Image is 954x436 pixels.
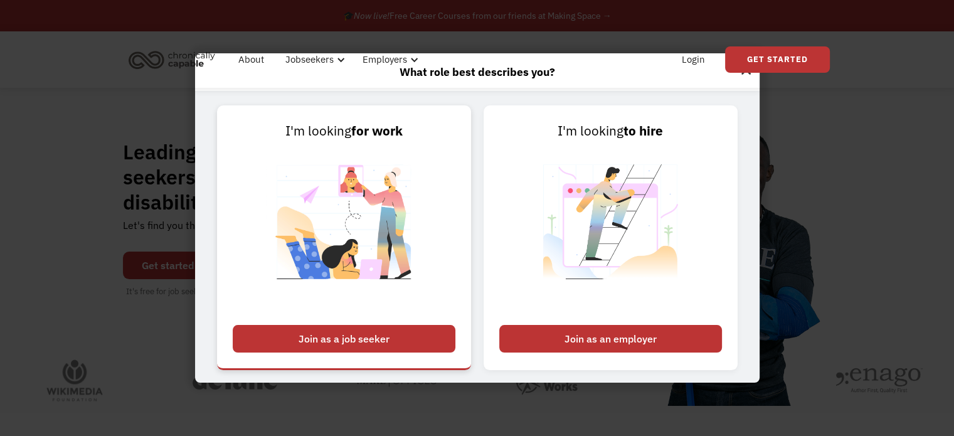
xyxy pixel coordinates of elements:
[484,105,738,370] a: I'm lookingto hireJoin as an employer
[125,46,219,73] img: Chronically Capable logo
[355,40,422,80] div: Employers
[231,40,272,80] a: About
[674,40,713,80] a: Login
[725,46,830,73] a: Get Started
[125,46,225,73] a: home
[278,40,349,80] div: Jobseekers
[351,122,403,139] strong: for work
[233,121,455,141] div: I'm looking
[499,121,722,141] div: I'm looking
[285,52,334,67] div: Jobseekers
[266,141,422,319] img: Chronically Capable Personalized Job Matching
[217,105,471,370] a: I'm lookingfor workJoin as a job seeker
[499,325,722,353] div: Join as an employer
[623,122,663,139] strong: to hire
[233,325,455,353] div: Join as a job seeker
[363,52,407,67] div: Employers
